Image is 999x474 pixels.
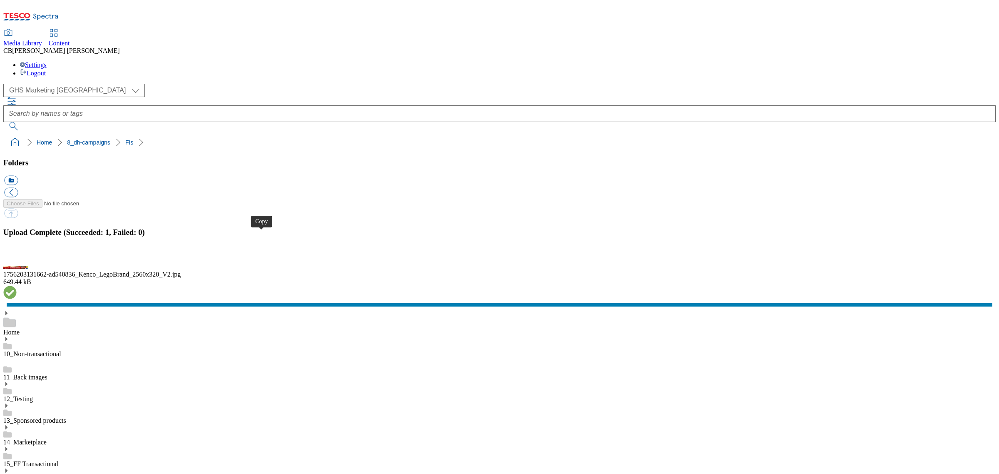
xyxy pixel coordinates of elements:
[3,350,61,357] a: 10_Non-transactional
[3,329,20,336] a: Home
[3,439,47,446] a: 14_Marketplace
[3,228,996,237] h3: Upload Complete (Succeeded: 1, Failed: 0)
[3,47,12,54] span: CB
[3,374,47,381] a: 11_Back images
[3,135,996,150] nav: breadcrumb
[3,395,33,402] a: 12_Testing
[125,139,133,146] a: FIs
[3,105,996,122] input: Search by names or tags
[3,460,58,467] a: 15_FF Transactional
[49,30,70,47] a: Content
[20,70,46,77] a: Logout
[12,47,119,54] span: [PERSON_NAME] [PERSON_NAME]
[49,40,70,47] span: Content
[3,30,42,47] a: Media Library
[3,266,28,269] img: preview
[3,40,42,47] span: Media Library
[3,278,996,286] div: 649.44 kB
[8,136,22,149] a: home
[20,61,47,68] a: Settings
[67,139,110,146] a: 8_dh-campaigns
[3,417,66,424] a: 13_Sponsored products
[3,271,996,278] div: 1756203131662-ad540836_Kenco_LegoBrand_2560x320_V2.jpg
[37,139,52,146] a: Home
[3,158,996,167] h3: Folders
